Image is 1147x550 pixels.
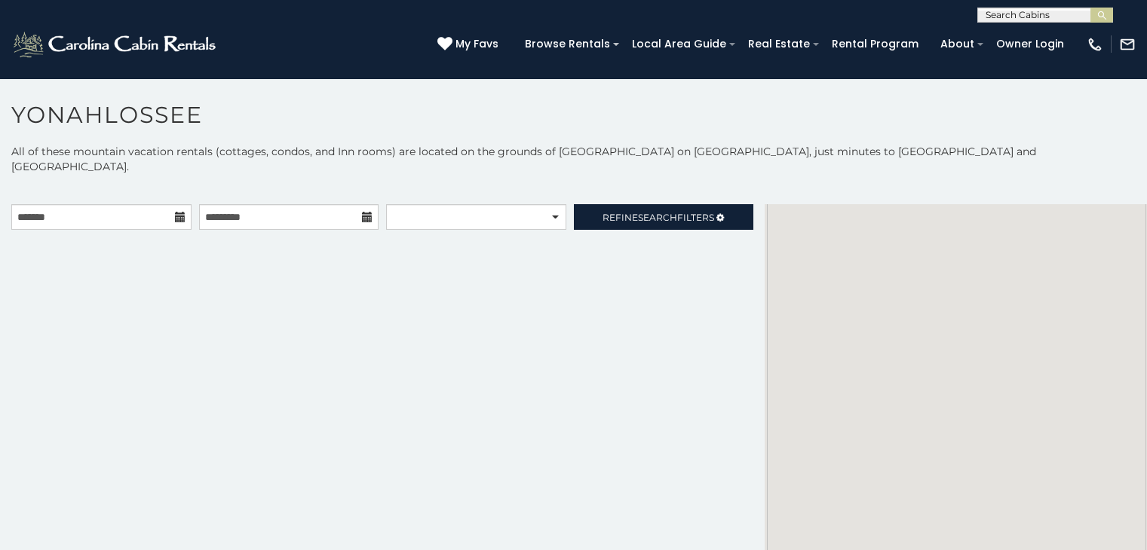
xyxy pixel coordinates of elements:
[933,32,982,56] a: About
[624,32,734,56] a: Local Area Guide
[1087,36,1103,53] img: phone-regular-white.png
[1119,36,1136,53] img: mail-regular-white.png
[603,212,714,223] span: Refine Filters
[741,32,817,56] a: Real Estate
[638,212,677,223] span: Search
[437,36,502,53] a: My Favs
[574,204,754,230] a: RefineSearchFilters
[989,32,1072,56] a: Owner Login
[517,32,618,56] a: Browse Rentals
[11,29,220,60] img: White-1-2.png
[455,36,498,52] span: My Favs
[824,32,926,56] a: Rental Program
